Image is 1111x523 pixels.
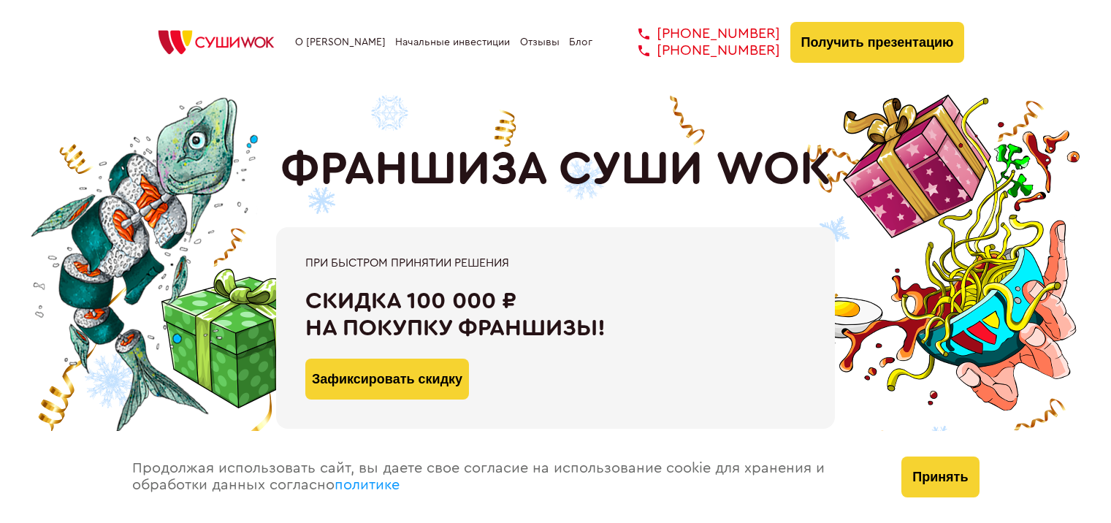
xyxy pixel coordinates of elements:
a: [PHONE_NUMBER] [616,42,780,59]
a: О [PERSON_NAME] [295,37,386,48]
div: При быстром принятии решения [305,256,806,270]
button: Получить презентацию [790,22,965,63]
button: Принять [901,457,979,497]
a: политике [335,478,400,492]
a: Начальные инвестиции [395,37,510,48]
div: Скидка 100 000 ₽ на покупку франшизы! [305,288,806,342]
a: Блог [569,37,592,48]
div: Продолжая использовать сайт, вы даете свое согласие на использование cookie для хранения и обрабо... [118,431,887,523]
a: Отзывы [520,37,560,48]
a: [PHONE_NUMBER] [616,26,780,42]
button: Зафиксировать скидку [305,359,469,400]
h1: ФРАНШИЗА СУШИ WOK [280,142,831,196]
img: СУШИWOK [147,26,286,58]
